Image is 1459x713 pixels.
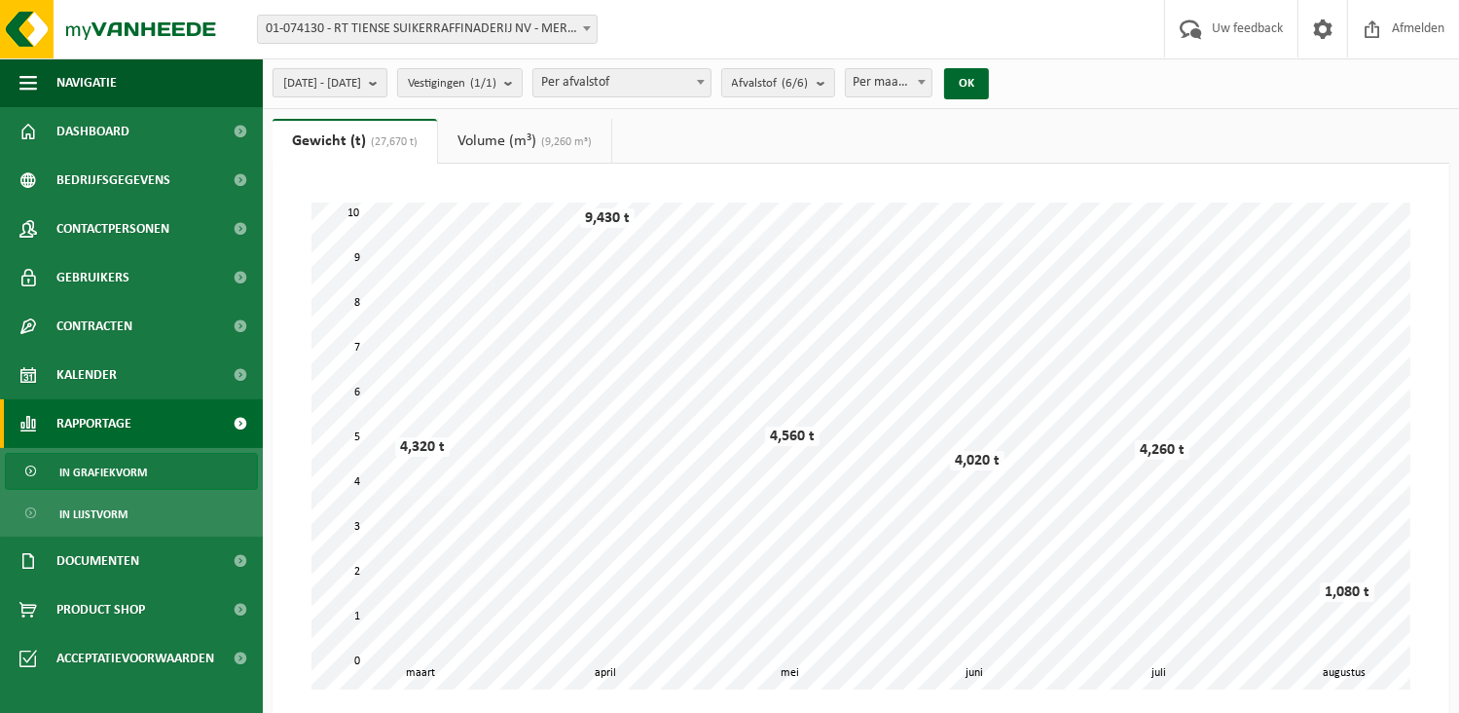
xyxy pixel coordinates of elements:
span: Per afvalstof [532,68,711,97]
span: Per afvalstof [533,69,711,96]
a: In grafiekvorm [5,453,258,490]
span: Afvalstof [732,69,809,98]
span: Documenten [56,537,139,585]
span: (9,260 m³) [536,136,592,148]
span: Rapportage [56,399,131,448]
span: [DATE] - [DATE] [283,69,361,98]
div: 4,560 t [765,427,820,446]
span: Acceptatievoorwaarden [56,634,214,683]
div: 4,320 t [395,437,450,457]
span: 01-074130 - RT TIENSE SUIKERRAFFINADERIJ NV - MERKSEM [258,16,597,43]
button: Vestigingen(1/1) [397,68,523,97]
a: In lijstvorm [5,495,258,532]
a: Volume (m³) [438,119,611,164]
div: 9,430 t [580,208,635,228]
span: Bedrijfsgegevens [56,156,170,205]
span: In lijstvorm [59,496,128,533]
div: 4,260 t [1135,440,1189,460]
button: Afvalstof(6/6) [721,68,835,97]
span: Product Shop [56,585,145,634]
a: Gewicht (t) [273,119,437,164]
span: Navigatie [56,58,117,107]
button: [DATE] - [DATE] [273,68,387,97]
count: (6/6) [783,77,809,90]
div: 4,020 t [950,451,1004,470]
button: OK [944,68,989,99]
span: Kalender [56,351,117,399]
div: 1,080 t [1320,582,1374,602]
span: Dashboard [56,107,129,156]
span: Contactpersonen [56,205,169,253]
span: (27,670 t) [366,136,418,148]
span: Contracten [56,302,132,351]
span: In grafiekvorm [59,454,147,491]
span: Per maand [846,69,932,96]
span: Gebruikers [56,253,129,302]
span: Vestigingen [408,69,496,98]
span: 01-074130 - RT TIENSE SUIKERRAFFINADERIJ NV - MERKSEM [257,15,598,44]
span: Per maand [845,68,933,97]
count: (1/1) [470,77,496,90]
